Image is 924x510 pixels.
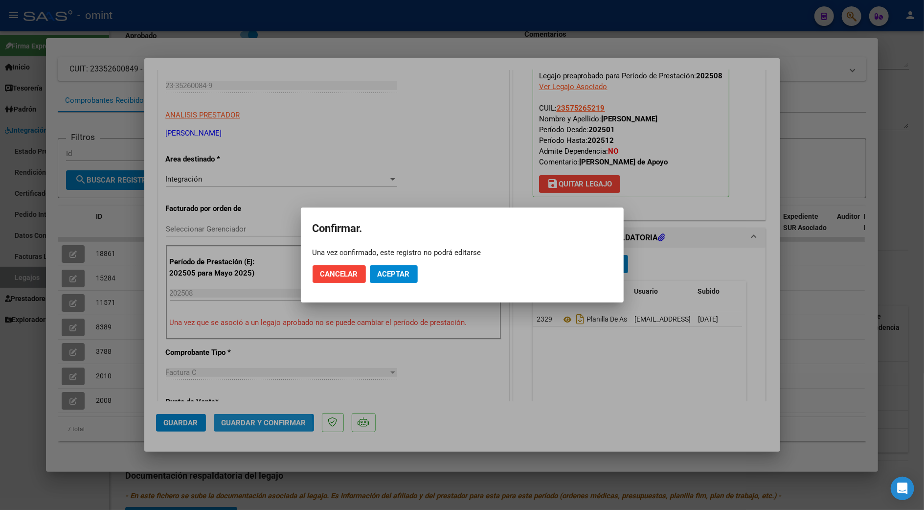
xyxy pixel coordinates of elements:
[370,265,418,283] button: Aceptar
[378,270,410,278] span: Aceptar
[891,477,914,500] div: Open Intercom Messenger
[313,248,612,257] div: Una vez confirmado, este registro no podrá editarse
[313,219,612,238] h2: Confirmar.
[313,265,366,283] button: Cancelar
[320,270,358,278] span: Cancelar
